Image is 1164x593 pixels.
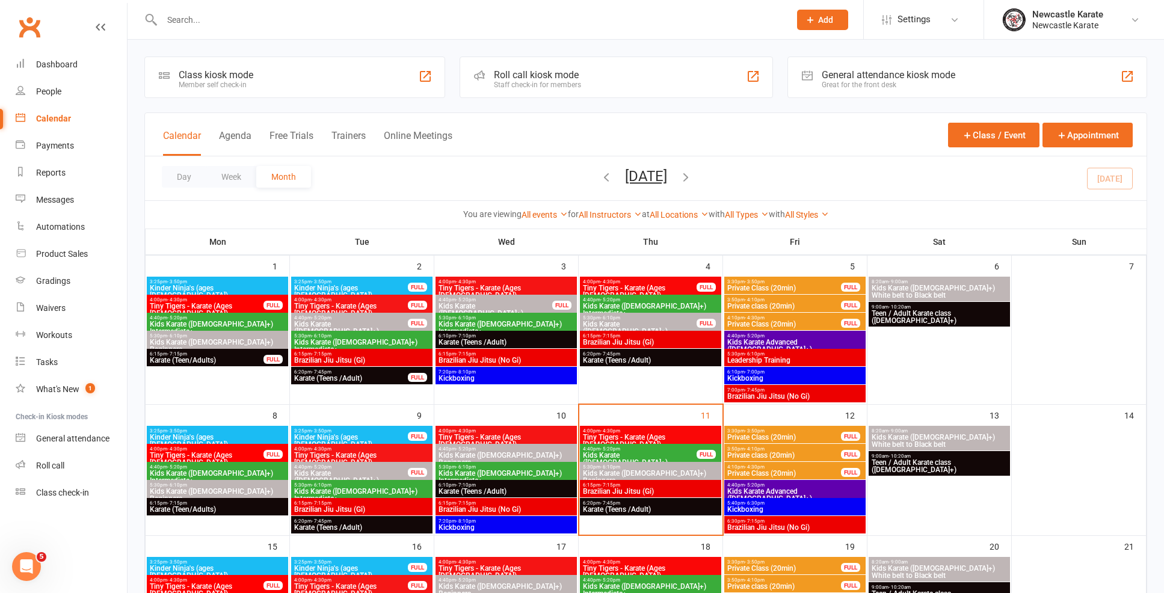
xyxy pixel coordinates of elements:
div: 16 [412,536,434,556]
div: Newcastle Karate [1032,9,1103,20]
span: Kids Karate ([DEMOGRAPHIC_DATA]+) Beginners [149,339,286,353]
span: - 7:15pm [456,500,476,506]
span: - 5:20pm [456,446,476,452]
span: 5:30pm [727,351,863,357]
span: 3:25pm [294,428,408,434]
div: FULL [408,301,427,310]
span: Settings [898,6,931,33]
div: FULL [408,283,427,292]
span: 4:00pm [438,279,574,284]
span: 5:30pm [294,333,430,339]
span: Add [818,15,833,25]
span: - 8:10pm [456,369,476,375]
a: What's New1 [16,376,127,403]
span: 9:00am [871,304,1008,310]
a: Payments [16,132,127,159]
span: - 3:50pm [745,428,765,434]
span: 5:30pm [438,464,574,470]
div: 11 [701,405,722,425]
div: FULL [841,468,860,477]
span: - 6:10pm [456,464,476,470]
div: FULL [697,319,716,328]
span: Kids Karate ([DEMOGRAPHIC_DATA]+) Intermediate+ [149,321,286,335]
span: 4:00pm [294,446,430,452]
span: 6:10pm [438,333,574,339]
span: - 9:00am [888,428,908,434]
a: Class kiosk mode [16,479,127,506]
span: 4:00pm [149,297,264,303]
span: Private Class (20min) [727,434,842,441]
span: - 5:20pm [456,297,476,303]
strong: You are viewing [463,209,522,219]
span: Kids Karate ([DEMOGRAPHIC_DATA]+) Beginners [438,303,553,324]
span: 5:30pm [438,315,574,321]
span: - 6:10pm [312,482,331,488]
a: People [16,78,127,105]
div: Member self check-in [179,81,253,89]
span: 6:15pm [438,500,574,506]
span: - 5:20pm [745,333,765,339]
div: 19 [845,536,867,556]
div: 2 [417,256,434,275]
span: Karate (Teens /Adult) [294,375,408,382]
strong: at [642,209,650,219]
div: FULL [552,301,571,310]
span: Kids Karate ([DEMOGRAPHIC_DATA]+) White belt to Black belt [871,434,1008,448]
div: General attendance [36,434,109,443]
span: 3:25pm [294,279,408,284]
span: Kids Karate ([DEMOGRAPHIC_DATA]+) Intermediate+ [294,488,430,502]
span: 7:20pm [438,518,574,524]
span: 4:40pm [727,333,863,339]
span: 6:30pm [727,518,863,524]
a: All Locations [650,210,709,220]
span: 3:25pm [149,279,286,284]
span: Brazilian Jiu Jitsu (No Gi) [727,524,863,531]
div: What's New [36,384,79,394]
div: Tasks [36,357,58,367]
span: 5 [37,552,46,562]
span: 4:40pm [149,315,286,321]
th: Mon [146,229,290,254]
span: Kinder Ninja's (ages [DEMOGRAPHIC_DATA]) [149,284,286,299]
span: - 7:15pm [167,500,187,506]
span: 4:00pm [149,446,264,452]
span: Private class (20min) [727,303,842,310]
span: - 7:10pm [456,482,476,488]
span: Kids Karate ([DEMOGRAPHIC_DATA]+) Beginners [582,470,719,484]
span: 4:40pm [582,297,719,303]
strong: with [709,209,725,219]
a: Calendar [16,105,127,132]
div: People [36,87,61,96]
span: Private Class (20min) [727,284,842,292]
span: Kickboxing [438,524,574,531]
div: FULL [841,450,860,459]
span: Kickboxing [727,506,863,513]
span: Private Class (20min) [727,470,842,477]
span: 4:00pm [294,297,408,303]
div: Reports [36,168,66,177]
span: 4:40pm [582,446,697,452]
a: Workouts [16,322,127,349]
span: Kids Karate Advanced ([DEMOGRAPHIC_DATA]+) [727,488,863,502]
span: - 7:00pm [745,369,765,375]
span: 4:40pm [727,482,863,488]
span: - 4:10pm [745,446,765,452]
span: 6:20pm [294,369,408,375]
span: Karate (Teen/Adults) [149,357,264,364]
div: FULL [263,301,283,310]
div: Messages [36,195,74,204]
div: 9 [417,405,434,425]
div: Waivers [36,303,66,313]
span: Tiny Tigers - Karate (Ages [DEMOGRAPHIC_DATA]) [438,434,574,448]
span: Tiny Tigers - Karate (Ages [DEMOGRAPHIC_DATA]) [149,452,264,466]
span: Brazilian Jiu Jitsu (Gi) [294,357,430,364]
span: Kids Karate ([DEMOGRAPHIC_DATA]+) Beginners [438,452,574,466]
div: Class check-in [36,488,89,497]
span: 9:00am [871,453,1008,459]
div: 10 [556,405,578,425]
span: - 6:10pm [456,315,476,321]
button: Online Meetings [384,130,452,156]
div: FULL [841,283,860,292]
span: - 6:10pm [167,482,187,488]
span: - 7:15pm [167,351,187,357]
